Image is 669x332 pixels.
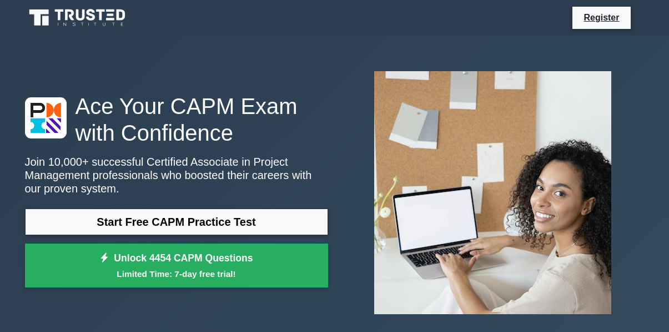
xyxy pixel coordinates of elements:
[39,267,314,280] small: Limited Time: 7-day free trial!
[25,155,328,195] p: Join 10,000+ successful Certified Associate in Project Management professionals who boosted their...
[577,11,626,24] a: Register
[25,209,328,235] a: Start Free CAPM Practice Test
[25,244,328,288] a: Unlock 4454 CAPM QuestionsLimited Time: 7-day free trial!
[25,93,328,146] h1: Ace Your CAPM Exam with Confidence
